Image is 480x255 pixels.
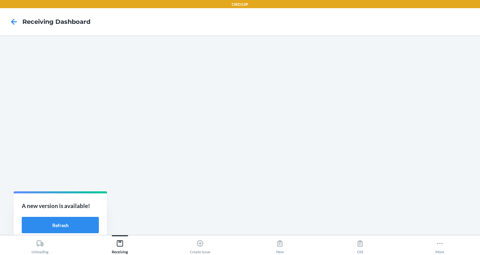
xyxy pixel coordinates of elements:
[435,237,444,254] div: More
[276,237,284,254] div: New
[5,41,475,229] iframe: Receiving dashboard
[190,237,210,254] div: Create Issue
[112,237,128,254] div: Receiving
[160,235,240,254] button: Create Issue
[320,235,400,254] button: Old
[232,1,248,7] p: ORD13P
[22,17,90,26] h4: Receiving dashboard
[22,202,99,210] p: A new version is available!
[240,235,320,254] button: New
[32,237,49,254] div: Unloading
[22,217,99,233] button: Refresh
[80,235,160,254] button: Receiving
[356,237,364,254] div: Old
